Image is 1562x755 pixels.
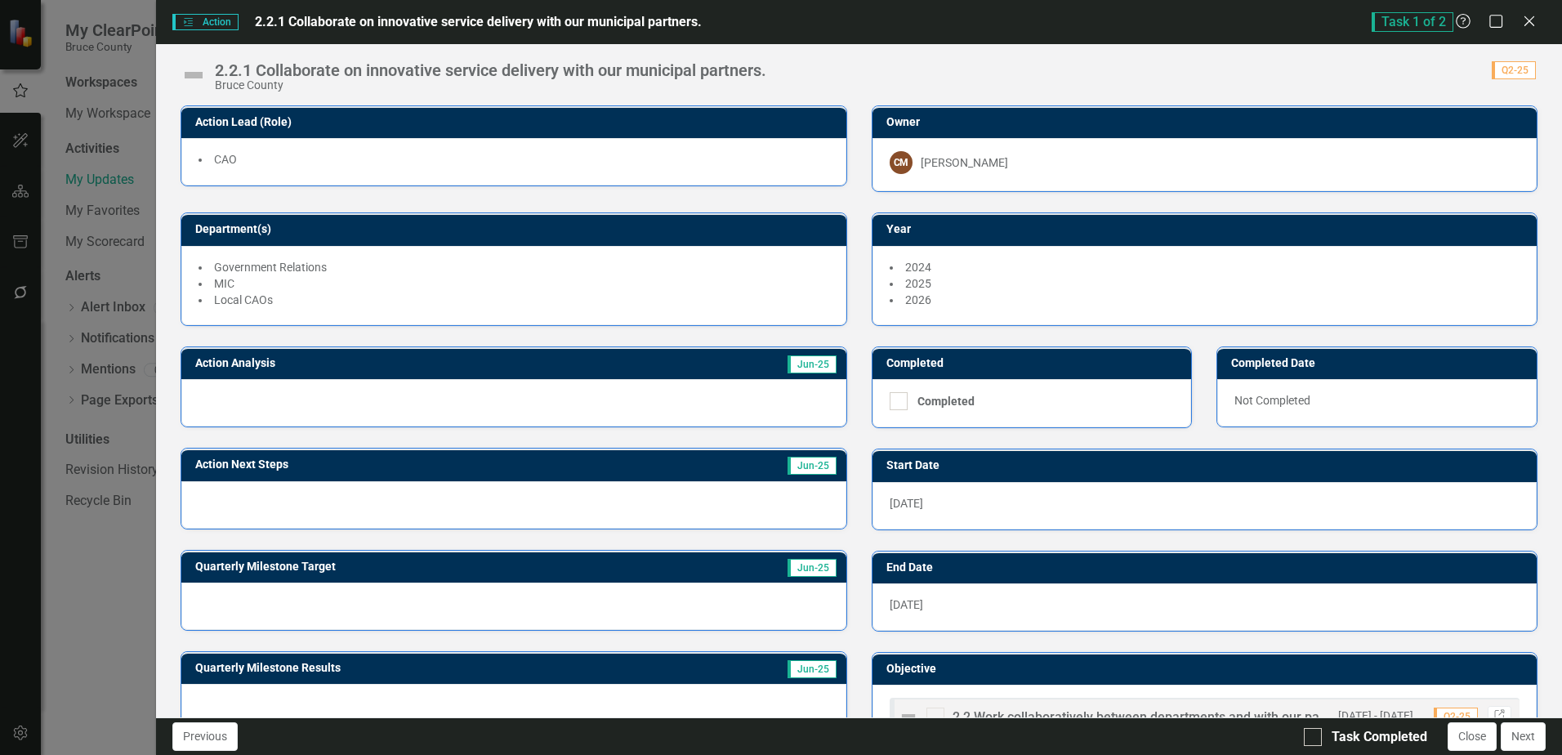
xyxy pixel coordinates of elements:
[172,14,238,30] span: Action
[181,62,207,88] img: Not Defined
[1434,708,1478,726] span: Q2-25
[195,116,837,128] h3: Action Lead (Role)
[1231,357,1529,369] h3: Completed Date
[921,154,1008,171] div: [PERSON_NAME]
[886,357,1184,369] h3: Completed
[1338,708,1413,724] small: [DATE] - [DATE]
[255,14,702,29] span: 2.2.1 Collaborate on innovative service delivery with our municipal partners.
[886,459,1529,471] h3: Start Date
[215,61,766,79] div: 2.2.1 Collaborate on innovative service delivery with our municipal partners.
[195,561,667,573] h3: Quarterly Milestone Target
[195,458,611,471] h3: Action Next Steps
[886,223,1529,235] h3: Year
[195,357,589,369] h3: Action Analysis
[1501,722,1546,751] button: Next
[788,660,837,678] span: Jun-25
[1217,379,1537,427] div: Not Completed
[890,497,923,510] span: [DATE]
[886,561,1529,574] h3: End Date
[195,662,672,674] h3: Quarterly Milestone Results
[195,223,837,235] h3: Department(s)
[1372,12,1453,32] span: Task 1 of 2
[214,261,327,274] span: Government Relations
[172,722,238,751] button: Previous
[1492,61,1536,79] span: Q2-25
[886,663,1529,675] h3: Objective
[214,153,237,166] span: CAO
[1448,722,1497,751] button: Close
[890,598,923,611] span: [DATE]
[214,293,273,306] span: Local CAOs
[1332,728,1427,747] div: Task Completed
[890,151,913,174] div: CM
[788,355,837,373] span: Jun-25
[215,79,766,92] div: Bruce County
[899,707,918,726] img: Not Defined
[886,116,1529,128] h3: Owner
[905,293,931,306] span: 2026
[788,559,837,577] span: Jun-25
[905,261,931,274] span: 2024
[788,457,837,475] span: Jun-25
[905,277,931,290] span: 2025
[214,277,234,290] span: MIC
